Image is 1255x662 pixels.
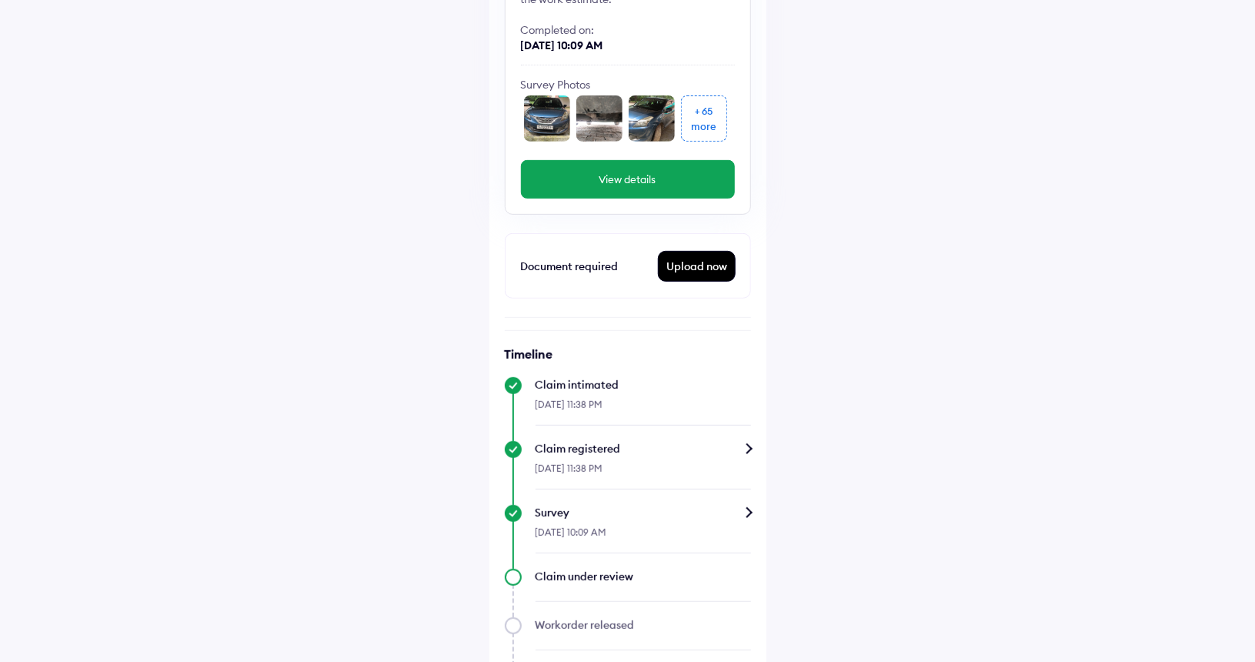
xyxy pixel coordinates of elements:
div: Document required [521,257,659,276]
div: Completed on: [521,22,735,38]
img: undercarriage_front [576,95,622,142]
div: + 65 [695,103,713,119]
div: [DATE] 10:09 AM [521,38,735,53]
div: Survey [536,505,751,520]
div: Survey Photos [521,77,735,92]
div: Claim intimated [536,377,751,393]
div: more [691,119,716,134]
img: front [524,95,570,142]
button: View details [521,160,735,199]
div: [DATE] 10:09 AM [536,520,751,553]
div: Workorder released [536,617,751,633]
div: [DATE] 11:38 PM [536,456,751,490]
div: [DATE] 11:38 PM [536,393,751,426]
img: front_l_corner [629,95,675,142]
div: Claim under review [536,569,751,584]
div: Upload now [659,252,735,281]
div: Claim registered [536,441,751,456]
h6: Timeline [505,346,751,362]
